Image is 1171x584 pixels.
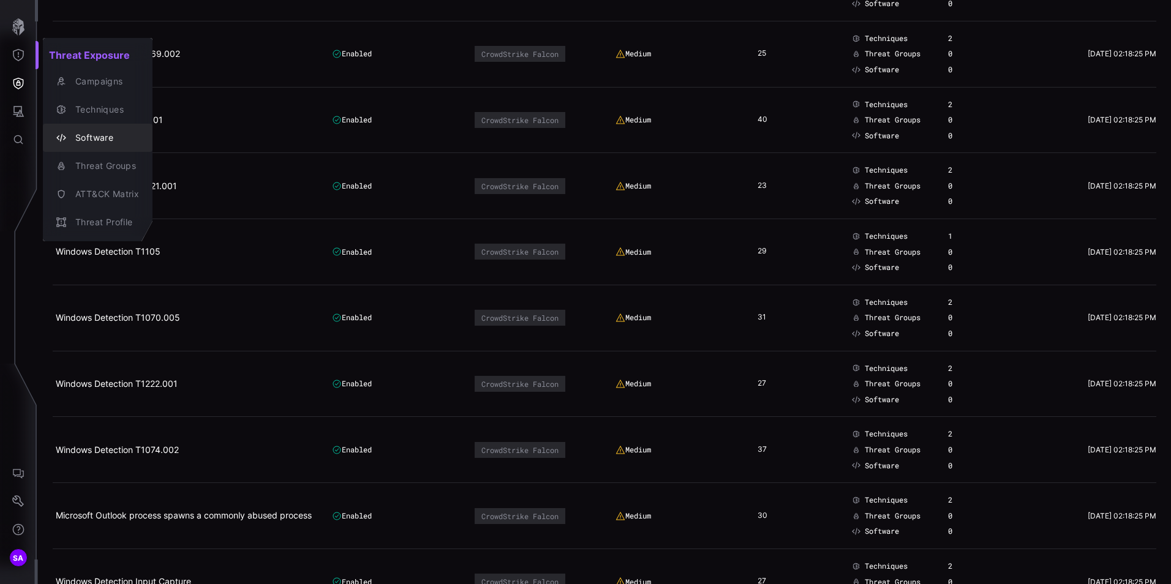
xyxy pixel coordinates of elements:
[43,152,152,180] button: Threat Groups
[43,180,152,208] button: ATT&CK Matrix
[69,130,139,146] div: Software
[69,215,139,230] div: Threat Profile
[43,43,152,67] h2: Threat Exposure
[69,159,139,174] div: Threat Groups
[69,102,139,118] div: Techniques
[43,95,152,124] button: Techniques
[43,208,152,236] button: Threat Profile
[43,67,152,95] button: Campaigns
[43,124,152,152] button: Software
[69,74,139,89] div: Campaigns
[69,187,139,202] div: ATT&CK Matrix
